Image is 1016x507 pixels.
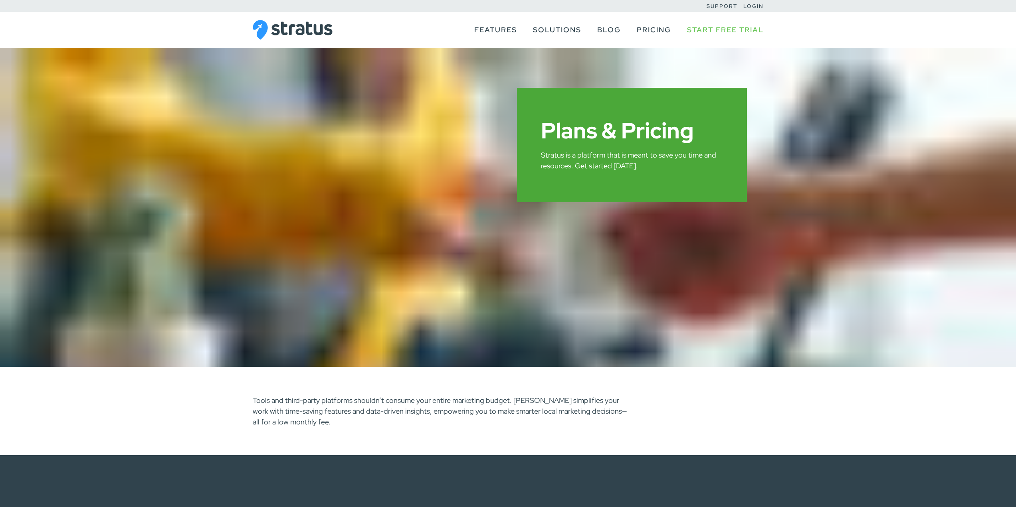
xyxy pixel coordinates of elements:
[474,22,517,37] a: Features
[253,20,333,40] img: Stratus
[743,3,764,10] a: Login
[637,22,671,37] a: Pricing
[253,395,628,427] p: Tools and third-party platforms shouldn’t consume your entire marketing budget. [PERSON_NAME] sim...
[597,22,621,37] a: Blog
[533,22,581,37] a: Solutions
[707,3,737,10] a: Support
[541,120,723,142] h1: Plans & Pricing
[466,12,764,48] nav: Primary
[541,150,723,171] p: Stratus is a platform that is meant to save you time and resources. Get started [DATE].
[687,22,764,37] a: Start Free Trial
